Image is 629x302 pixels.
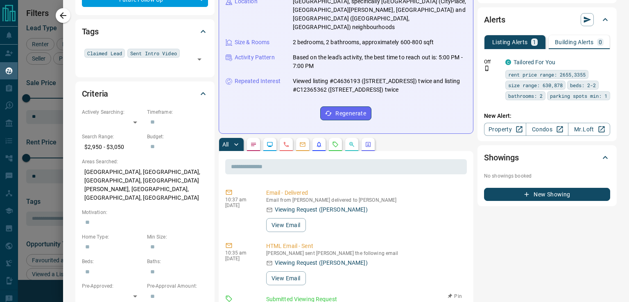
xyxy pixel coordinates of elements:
span: parking spots min: 1 [550,92,607,100]
p: Activity Pattern [235,53,275,62]
h2: Alerts [484,13,505,26]
p: Repeated Interest [235,77,281,86]
div: Alerts [484,10,610,29]
p: Email from [PERSON_NAME] delivered to [PERSON_NAME] [266,197,464,203]
p: Listing Alerts [492,39,528,45]
p: Pre-Approved: [82,282,143,290]
p: Viewed listing #C4636193 ([STREET_ADDRESS]) twice and listing #C12365362 ([STREET_ADDRESS]) twice [293,77,466,94]
p: Beds: [82,258,143,265]
p: Actively Searching: [82,108,143,116]
h2: Tags [82,25,99,38]
p: $2,950 - $3,050 [82,140,143,154]
span: rent price range: 2655,3355 [508,70,586,79]
div: Showings [484,148,610,167]
button: Open [194,54,205,65]
p: 0 [599,39,602,45]
p: 2 bedrooms, 2 bathrooms, approximately 600-800 sqft [293,38,434,47]
span: size range: 630,878 [508,81,563,89]
svg: Agent Actions [365,141,371,148]
p: Based on the lead's activity, the best time to reach out is: 5:00 PM - 7:00 PM [293,53,466,70]
h2: Criteria [82,87,109,100]
span: Claimed Lead [87,49,122,57]
span: bathrooms: 2 [508,92,543,100]
p: Areas Searched: [82,158,208,165]
svg: Listing Alerts [316,141,322,148]
p: Motivation: [82,209,208,216]
p: Search Range: [82,133,143,140]
p: Budget: [147,133,208,140]
p: Timeframe: [147,108,208,116]
span: beds: 2-2 [570,81,596,89]
p: Size & Rooms [235,38,270,47]
p: [DATE] [225,256,254,261]
p: Viewing Request ([PERSON_NAME]) [275,259,368,267]
p: Off [484,58,500,65]
button: Pin [443,293,467,300]
p: 1 [533,39,536,45]
p: [GEOGRAPHIC_DATA], [GEOGRAPHIC_DATA], [GEOGRAPHIC_DATA], [GEOGRAPHIC_DATA][PERSON_NAME], [GEOGRAP... [82,165,208,205]
p: Viewing Request ([PERSON_NAME]) [275,205,368,214]
p: Email - Delivered [266,189,464,197]
svg: Lead Browsing Activity [267,141,273,148]
p: 10:37 am [225,197,254,203]
p: Building Alerts [555,39,594,45]
button: View Email [266,271,306,285]
svg: Requests [332,141,339,148]
p: HTML Email - Sent [266,242,464,250]
a: Property [484,123,526,136]
svg: Emails [299,141,306,148]
a: Mr.Loft [568,123,610,136]
a: Tailored For You [514,59,555,65]
span: Sent Intro Video [130,49,177,57]
button: New Showing [484,188,610,201]
p: All [222,142,229,147]
p: Min Size: [147,233,208,241]
p: No showings booked [484,172,610,180]
svg: Push Notification Only [484,65,490,71]
p: Baths: [147,258,208,265]
svg: Opportunities [348,141,355,148]
svg: Notes [250,141,257,148]
div: condos.ca [505,59,511,65]
svg: Calls [283,141,290,148]
p: New Alert: [484,112,610,120]
h2: Showings [484,151,519,164]
p: Pre-Approval Amount: [147,282,208,290]
div: Criteria [82,84,208,104]
div: Tags [82,22,208,41]
p: [DATE] [225,203,254,208]
p: 10:35 am [225,250,254,256]
a: Condos [526,123,568,136]
p: Home Type: [82,233,143,241]
p: [PERSON_NAME] sent [PERSON_NAME] the following email [266,250,464,256]
button: Regenerate [320,106,371,120]
button: View Email [266,218,306,232]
